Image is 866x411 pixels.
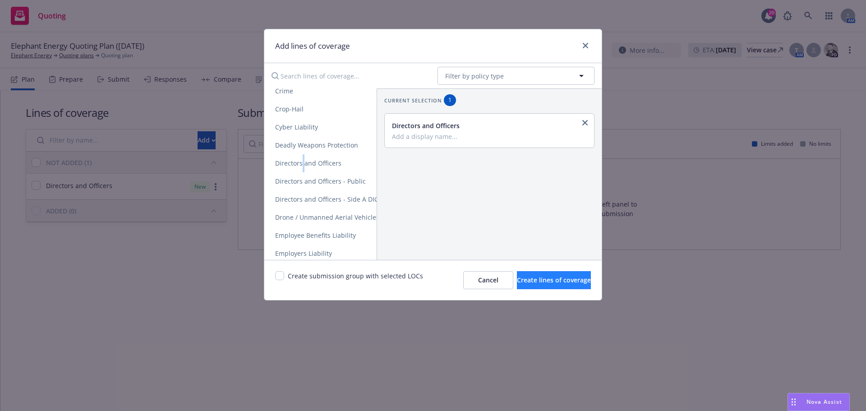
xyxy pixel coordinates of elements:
input: Add a display name... [392,132,585,140]
span: Create submission group with selected LOCs [288,271,423,289]
span: Cyber Liability [264,123,329,131]
span: Directors and Officers - Public [264,177,377,185]
a: close [580,117,590,128]
span: Crime [264,87,304,95]
span: Cancel [478,276,498,284]
button: Nova Assist [788,393,850,411]
span: Filter by policy type [445,71,504,81]
span: Directors and Officers [264,159,352,167]
span: Nova Assist [806,398,842,406]
span: Current selection [384,97,442,104]
button: Cancel [463,271,513,289]
a: close [580,40,591,51]
div: Directors and Officers [392,121,585,130]
div: Drag to move [788,393,799,411]
button: Filter by policy type [438,67,594,85]
button: Create lines of coverage [517,271,591,289]
span: Employee Benefits Liability [264,231,367,240]
span: Directors and Officers - Side A DIC [264,195,389,203]
span: Crop-Hail [264,105,314,113]
span: Deadly Weapons Protection [264,141,369,149]
span: Create lines of coverage [517,276,591,284]
h1: Add lines of coverage [275,40,350,52]
span: Drone / Unmanned Aerial Vehicles / Unmanned Aircraft Systems Liability [264,213,506,222]
span: Employers Liability [264,249,343,258]
input: Search lines of coverage... [266,67,430,85]
span: 1 [447,96,452,104]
